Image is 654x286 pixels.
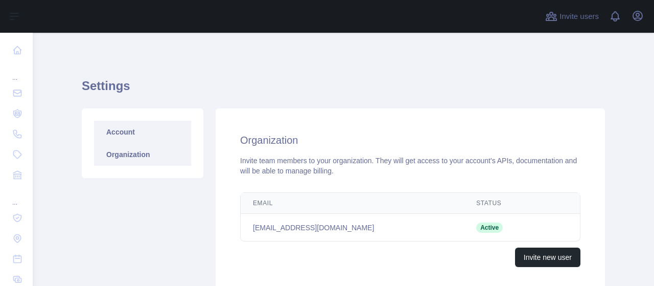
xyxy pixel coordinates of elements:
[241,193,464,214] th: Email
[464,193,542,214] th: Status
[241,214,464,241] td: [EMAIL_ADDRESS][DOMAIN_NAME]
[559,11,599,23] span: Invite users
[543,8,601,25] button: Invite users
[8,61,25,82] div: ...
[240,133,580,147] h2: Organization
[476,223,503,233] span: Active
[515,248,580,267] button: Invite new user
[240,156,580,176] div: Invite team members to your organization. They will get access to your account's APIs, documentat...
[94,121,191,143] a: Account
[8,186,25,207] div: ...
[82,78,605,102] h1: Settings
[94,143,191,166] a: Organization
